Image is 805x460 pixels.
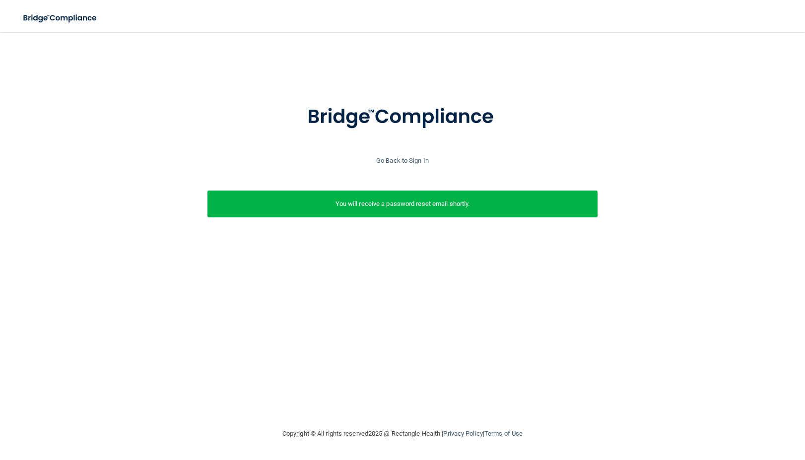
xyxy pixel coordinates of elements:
img: bridge_compliance_login_screen.278c3ca4.svg [15,8,106,28]
a: Terms of Use [484,430,523,437]
a: Go Back to Sign In [376,157,429,164]
img: bridge_compliance_login_screen.278c3ca4.svg [287,91,518,143]
iframe: Drift Widget Chat Controller [633,390,793,429]
div: Copyright © All rights reserved 2025 @ Rectangle Health | | [221,418,584,450]
p: You will receive a password reset email shortly. [215,198,590,210]
a: Privacy Policy [443,430,482,437]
